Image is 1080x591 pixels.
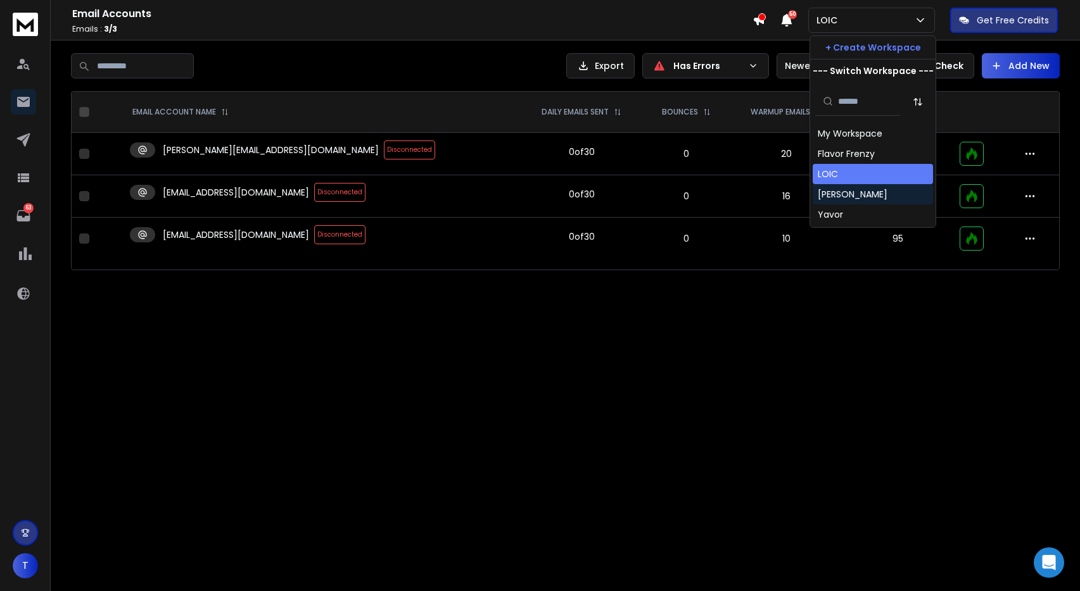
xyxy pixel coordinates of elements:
[777,53,859,78] button: Newest
[810,36,936,59] button: + Create Workspace
[818,147,875,160] div: Flavor Frenzy
[163,144,379,156] p: [PERSON_NAME][EMAIL_ADDRESS][DOMAIN_NAME]
[788,10,797,19] span: 50
[72,24,753,34] p: Emails :
[132,107,229,117] div: EMAIL ACCOUNT NAME
[662,107,698,117] p: BOUNCES
[751,107,810,117] p: WARMUP EMAILS
[542,107,609,117] p: DAILY EMAILS SENT
[13,553,38,578] button: T
[950,8,1058,33] button: Get Free Credits
[673,59,743,72] p: Has Errors
[1034,547,1064,578] div: Open Intercom Messenger
[163,228,309,241] p: [EMAIL_ADDRESS][DOMAIN_NAME]
[13,13,38,36] img: logo
[569,146,595,158] div: 0 of 30
[384,140,435,159] span: Disconnected
[818,208,843,221] div: Yavor
[818,168,838,180] div: LOIC
[314,225,365,244] span: Disconnected
[104,23,117,34] span: 3 / 3
[11,203,36,228] a: 63
[905,89,931,115] button: Sort by Sort A-Z
[729,218,844,260] td: 10
[977,14,1049,27] p: Get Free Credits
[569,230,595,243] div: 0 of 30
[651,190,721,202] p: 0
[818,188,887,201] div: [PERSON_NAME]
[72,6,753,22] h1: Email Accounts
[729,175,844,218] td: 16
[163,186,309,199] p: [EMAIL_ADDRESS][DOMAIN_NAME]
[651,232,721,245] p: 0
[818,127,882,140] div: My Workspace
[825,41,921,54] p: + Create Workspace
[314,183,365,202] span: Disconnected
[651,147,721,160] p: 0
[813,65,934,77] p: --- Switch Workspace ---
[729,133,844,175] td: 20
[569,188,595,201] div: 0 of 30
[844,218,952,260] td: 95
[566,53,635,78] button: Export
[816,14,842,27] p: LOIC
[23,203,34,213] p: 63
[982,53,1060,78] button: Add New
